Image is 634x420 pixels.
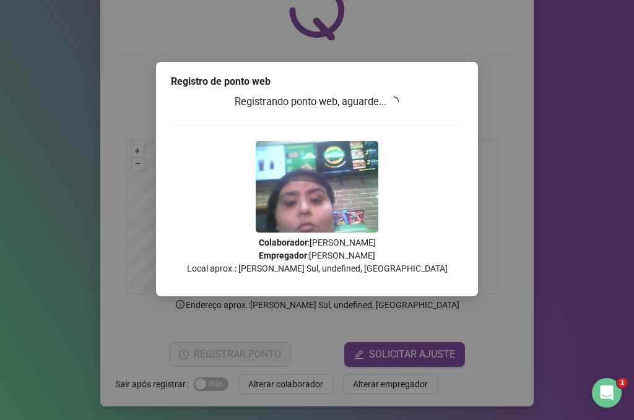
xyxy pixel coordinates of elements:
div: Registro de ponto web [171,74,463,89]
h3: Registrando ponto web, aguarde... [171,94,463,110]
strong: Empregador [259,251,307,260]
iframe: Intercom live chat [592,378,622,408]
strong: Colaborador [259,238,308,247]
span: 1 [617,378,627,388]
img: 9k= [256,141,378,233]
span: loading [387,95,401,108]
p: : [PERSON_NAME] : [PERSON_NAME] Local aprox.: [PERSON_NAME] Sul, undefined, [GEOGRAPHIC_DATA] [171,236,463,275]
